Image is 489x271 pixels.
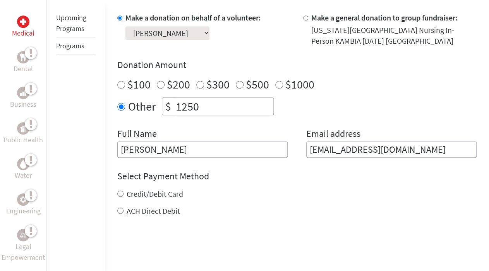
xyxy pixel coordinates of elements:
label: Email address [306,128,360,141]
p: Water [15,170,32,181]
a: DentalDental [14,51,33,74]
a: MedicalMedical [12,15,34,39]
img: Public Health [20,124,26,132]
input: Your Email [306,141,477,158]
p: Medical [12,28,34,39]
a: Programs [56,41,84,50]
img: Medical [20,19,26,25]
li: Upcoming Programs [56,9,96,37]
label: Full Name [117,128,157,141]
a: EngineeringEngineering [6,193,41,216]
div: [US_STATE][GEOGRAPHIC_DATA] Nursing In-Person KAMBIA [DATE] [GEOGRAPHIC_DATA] [311,25,477,46]
label: Other [128,97,156,115]
input: Enter Amount [174,98,273,115]
p: Dental [14,63,33,74]
p: Legal Empowerment [2,241,45,263]
div: Medical [17,15,29,28]
h4: Donation Amount [117,59,477,71]
h4: Select Payment Method [117,170,477,182]
li: Programs [56,37,96,55]
div: Legal Empowerment [17,229,29,241]
a: Upcoming Programs [56,13,86,33]
div: Engineering [17,193,29,206]
p: Public Health [3,135,43,145]
div: Public Health [17,122,29,135]
img: Engineering [20,196,26,203]
label: $100 [127,77,151,92]
img: Water [20,159,26,168]
a: WaterWater [15,158,32,181]
label: Make a donation on behalf of a volunteer: [125,13,261,22]
img: Dental [20,53,26,61]
label: ACH Direct Debit [127,206,180,216]
iframe: reCAPTCHA [117,232,235,262]
input: Enter Full Name [117,141,288,158]
label: $200 [167,77,190,92]
img: Business [20,90,26,96]
label: Make a general donation to group fundraiser: [311,13,458,22]
a: Legal EmpowermentLegal Empowerment [2,229,45,263]
div: $ [162,98,174,115]
label: $500 [246,77,269,92]
div: Dental [17,51,29,63]
a: Public HealthPublic Health [3,122,43,145]
p: Business [10,99,36,110]
label: Credit/Debit Card [127,189,183,199]
img: Legal Empowerment [20,233,26,237]
div: Water [17,158,29,170]
p: Engineering [6,206,41,216]
label: $300 [206,77,230,92]
div: Business [17,87,29,99]
label: $1000 [285,77,314,92]
a: BusinessBusiness [10,87,36,110]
